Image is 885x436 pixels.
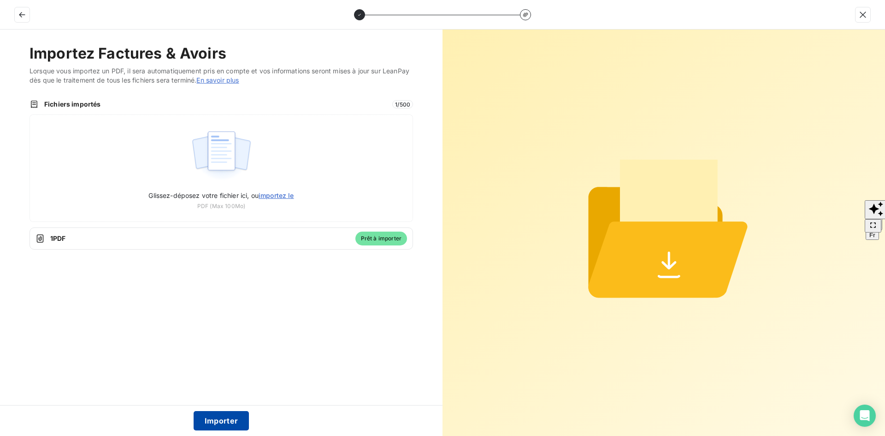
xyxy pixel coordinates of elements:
[194,411,249,430] button: Importer
[392,100,413,108] span: 1 / 500
[29,66,413,85] span: Lorsque vous importez un PDF, il sera automatiquement pris en compte et vos informations seront m...
[50,234,350,243] span: 1 PDF
[148,191,294,199] span: Glissez-déposez votre fichier ici, ou
[44,100,387,109] span: Fichiers importés
[191,126,252,185] img: illustration
[355,232,407,245] span: Prêt à importer
[29,44,413,63] h2: Importez Factures & Avoirs
[196,76,239,84] a: En savoir plus
[854,405,876,427] div: Open Intercom Messenger
[259,191,294,199] span: importez le
[197,202,245,210] span: PDF (Max 100Mo)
